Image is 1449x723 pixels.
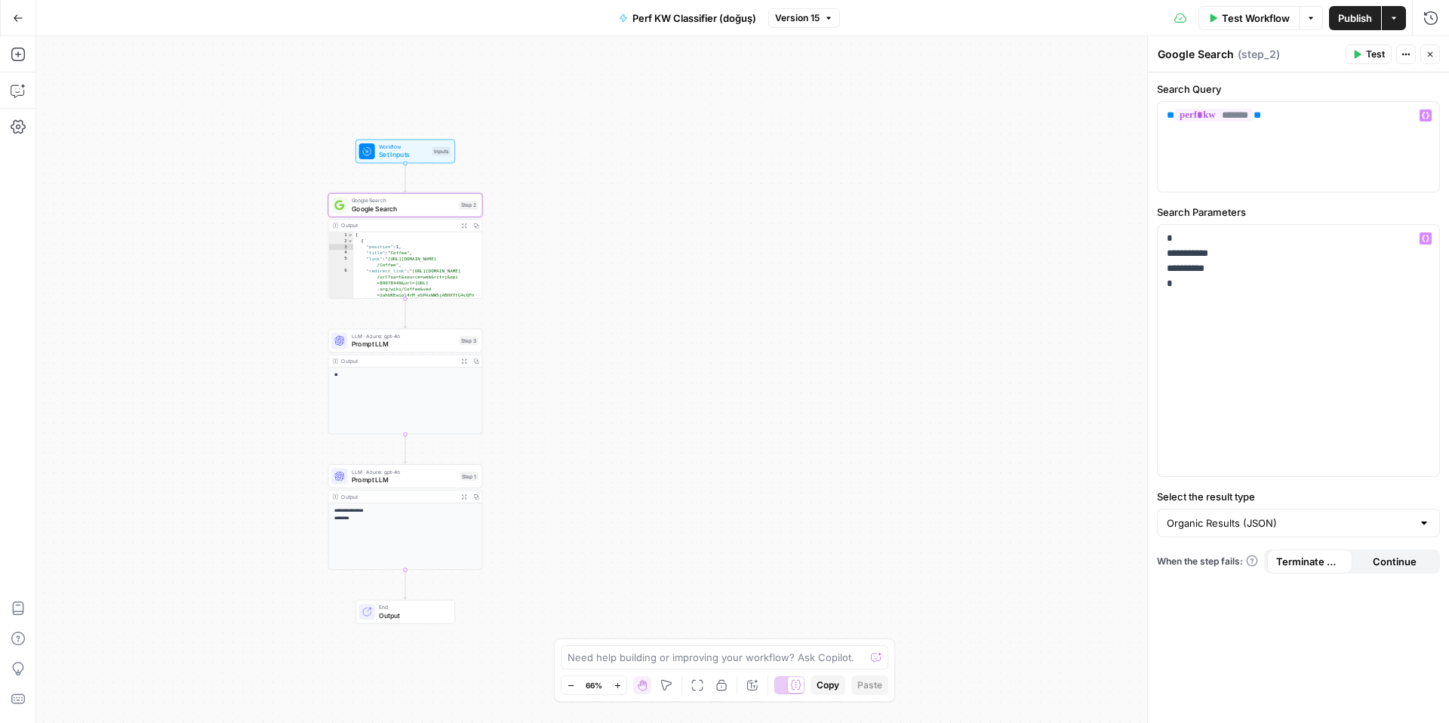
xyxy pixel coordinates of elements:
span: Test [1366,48,1385,61]
div: Step 2 [459,201,478,210]
button: Copy [811,675,845,695]
textarea: Google Search [1158,47,1234,62]
span: Toggle code folding, rows 1 through 189 [347,232,352,238]
div: 3 [328,244,353,250]
div: 1 [328,232,353,238]
div: 4 [328,250,353,256]
label: Search Parameters [1157,205,1440,220]
span: Version 15 [775,11,820,25]
div: Output [341,357,455,365]
span: Test Workflow [1222,11,1290,26]
label: Select the result type [1157,489,1440,504]
div: 2 [328,238,353,244]
button: Version 15 [768,8,840,28]
button: Test [1346,45,1392,64]
g: Edge from start to step_2 [404,163,407,192]
div: Inputs [432,147,451,156]
span: Prompt LLM [352,475,457,485]
span: Terminate Workflow [1276,554,1343,569]
g: Edge from step_2 to step_3 [404,299,407,328]
div: Step 1 [460,472,478,481]
span: Copy [817,678,839,692]
div: WorkflowSet InputsInputs [328,140,483,164]
input: Organic Results (JSON) [1167,515,1412,531]
span: Set Inputs [379,149,428,159]
span: Perf KW Classifier (doğuş) [632,11,756,26]
span: 66% [586,679,602,691]
g: Edge from step_1 to end [404,570,407,598]
div: 5 [328,256,353,268]
span: LLM · Azure: gpt-4o [352,332,455,340]
button: Continue [1352,549,1438,574]
div: Output [341,493,455,501]
div: LLM · Azure: gpt-4oPrompt LLMStep 3Output** [328,329,483,435]
span: Workflow [379,143,428,151]
g: Edge from step_3 to step_1 [404,435,407,463]
div: Output [341,222,455,230]
div: 6 [328,268,353,304]
button: Perf KW Classifier (doğuş) [610,6,765,30]
span: Continue [1373,554,1417,569]
span: Toggle code folding, rows 2 through 35 [347,238,352,244]
span: End [379,603,447,611]
span: Prompt LLM [352,339,455,349]
div: EndOutput [328,600,483,624]
button: Test Workflow [1198,6,1299,30]
button: Publish [1329,6,1381,30]
span: Google Search [352,197,455,205]
span: ( step_2 ) [1238,47,1280,62]
button: Paste [851,675,888,695]
label: Search Query [1157,82,1440,97]
span: Publish [1338,11,1372,26]
span: Google Search [352,204,455,214]
div: Google SearchGoogle SearchStep 2Output[ { "position":1, "title":"Coffee", "link":"[URL][DOMAIN_NA... [328,193,483,299]
span: LLM · Azure: gpt-4o [352,468,457,476]
a: When the step fails: [1157,555,1258,568]
span: Paste [857,678,882,692]
span: Output [379,611,447,620]
div: Step 3 [459,336,478,345]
